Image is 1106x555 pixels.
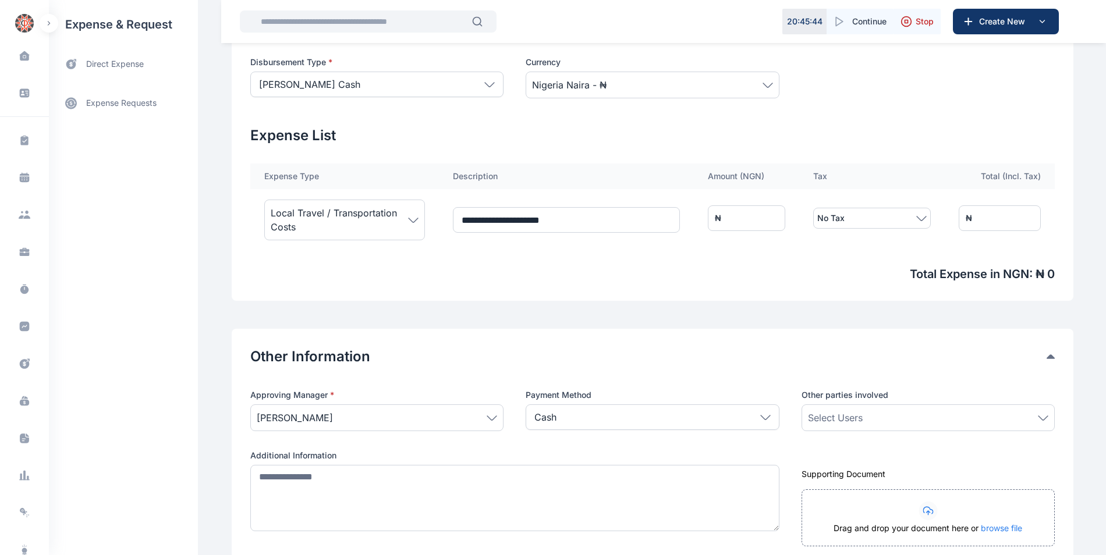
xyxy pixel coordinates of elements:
[966,212,972,224] div: ₦
[526,389,779,401] label: Payment Method
[981,523,1022,533] span: browse file
[259,77,360,91] p: [PERSON_NAME] Cash
[715,212,721,224] div: ₦
[802,389,888,401] span: Other parties involved
[250,163,439,189] th: Expense Type
[808,411,863,425] span: Select Users
[250,266,1055,282] span: Total Expense in NGN : ₦ 0
[945,163,1055,189] th: Total (Incl. Tax)
[787,16,823,27] p: 20 : 45 : 44
[439,163,694,189] th: Description
[250,389,334,401] span: Approving Manager
[250,450,779,461] label: Additional Information
[49,49,198,80] a: direct expense
[799,163,945,189] th: Tax
[802,468,1055,480] div: Supporting Document
[526,56,561,68] span: Currency
[49,80,198,117] div: expense requests
[250,347,1055,366] div: Other Information
[250,126,1055,145] h2: Expense List
[534,410,556,424] p: Cash
[49,89,198,117] a: expense requests
[694,163,799,189] th: Amount ( NGN )
[271,206,408,234] span: Local Travel / Transportation Costs
[817,211,845,225] span: No Tax
[250,347,1047,366] button: Other Information
[257,411,333,425] span: [PERSON_NAME]
[86,58,144,70] span: direct expense
[250,56,504,68] label: Disbursement Type
[532,78,607,92] span: Nigeria Naira - ₦
[802,522,1054,546] div: Drag and drop your document here or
